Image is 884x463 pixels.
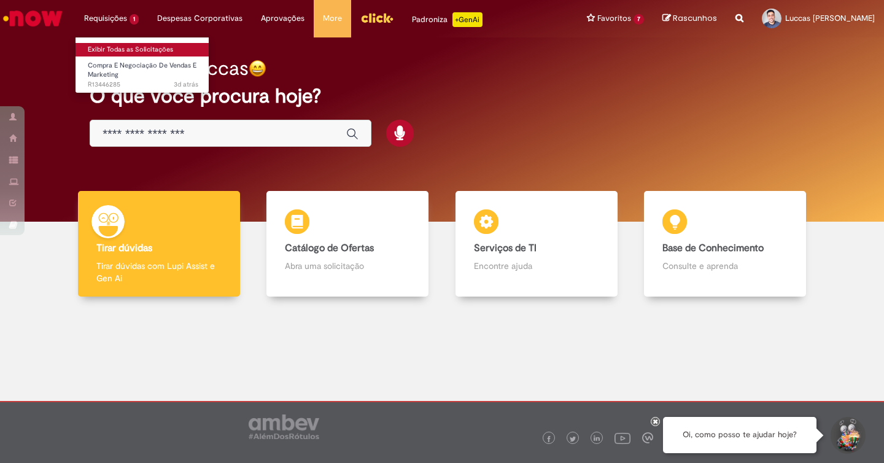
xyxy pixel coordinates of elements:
span: Favoritos [597,12,631,25]
span: 7 [634,14,644,25]
b: Serviços de TI [474,242,537,254]
a: Tirar dúvidas Tirar dúvidas com Lupi Assist e Gen Ai [64,191,254,297]
a: Catálogo de Ofertas Abra uma solicitação [254,191,443,297]
a: Serviços de TI Encontre ajuda [442,191,631,297]
a: Aberto R13446285 : Compra E Negociação De Vendas E Marketing [76,59,211,85]
span: More [323,12,342,25]
p: Tirar dúvidas com Lupi Assist e Gen Ai [96,260,222,284]
h2: O que você procura hoje? [90,85,794,107]
img: happy-face.png [249,60,266,77]
span: 3d atrás [174,80,198,89]
span: Rascunhos [673,12,717,24]
a: Rascunhos [662,13,717,25]
div: Oi, como posso te ajudar hoje? [663,417,816,453]
img: click_logo_yellow_360x200.png [360,9,394,27]
span: R13446285 [88,80,198,90]
b: Base de Conhecimento [662,242,764,254]
img: logo_footer_youtube.png [615,430,630,446]
img: logo_footer_ambev_rotulo_gray.png [249,414,319,439]
div: Padroniza [412,12,483,27]
p: Consulte e aprenda [662,260,788,272]
a: Base de Conhecimento Consulte e aprenda [631,191,820,297]
button: Iniciar Conversa de Suporte [829,417,866,454]
time: 25/08/2025 23:12:34 [174,80,198,89]
b: Catálogo de Ofertas [285,242,374,254]
span: Luccas [PERSON_NAME] [785,13,875,23]
img: logo_footer_twitter.png [570,436,576,442]
p: Abra uma solicitação [285,260,410,272]
img: logo_footer_facebook.png [546,436,552,442]
img: logo_footer_workplace.png [642,432,653,443]
span: Aprovações [261,12,304,25]
span: Compra E Negociação De Vendas E Marketing [88,61,196,80]
a: Exibir Todas as Solicitações [76,43,211,56]
span: 1 [130,14,139,25]
p: +GenAi [452,12,483,27]
img: ServiceNow [1,6,64,31]
ul: Requisições [75,37,209,93]
img: logo_footer_linkedin.png [594,435,600,443]
span: Requisições [84,12,127,25]
span: Despesas Corporativas [157,12,242,25]
b: Tirar dúvidas [96,242,152,254]
p: Encontre ajuda [474,260,599,272]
